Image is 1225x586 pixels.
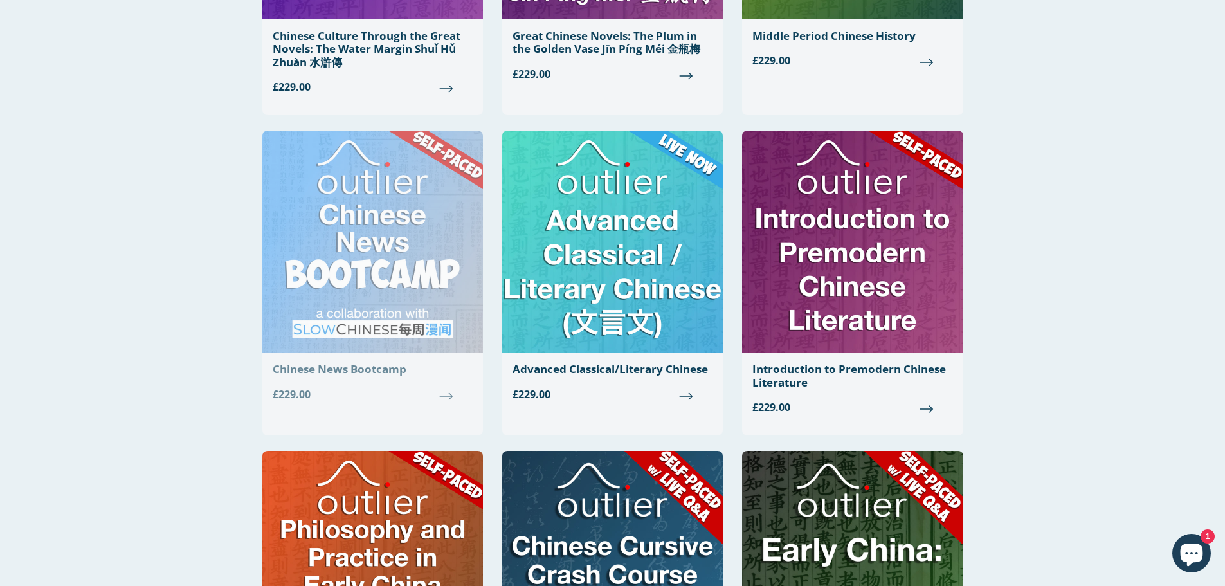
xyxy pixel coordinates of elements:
[262,131,483,412] a: Chinese News Bootcamp £229.00
[752,53,952,68] span: £229.00
[752,363,952,389] div: Introduction to Premodern Chinese Literature
[752,30,952,42] div: Middle Period Chinese History
[513,66,712,82] span: £229.00
[273,363,473,376] div: Chinese News Bootcamp
[262,131,483,353] img: Chinese News Bootcamp
[273,79,473,95] span: £229.00
[742,131,963,353] img: Introduction to Premodern Chinese Literature
[502,131,723,412] a: Advanced Classical/Literary Chinese £229.00
[742,131,963,425] a: Introduction to Premodern Chinese Literature £229.00
[502,131,723,353] img: Advanced Classical/Literary Chinese
[752,399,952,415] span: £229.00
[513,30,712,56] div: Great Chinese Novels: The Plum in the Golden Vase Jīn Píng Méi 金瓶梅
[273,30,473,69] div: Chinese Culture Through the Great Novels: The Water Margin Shuǐ Hǔ Zhuàn 水滸傳
[513,387,712,402] span: £229.00
[1168,534,1215,576] inbox-online-store-chat: Shopify online store chat
[273,387,473,402] span: £229.00
[513,363,712,376] div: Advanced Classical/Literary Chinese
